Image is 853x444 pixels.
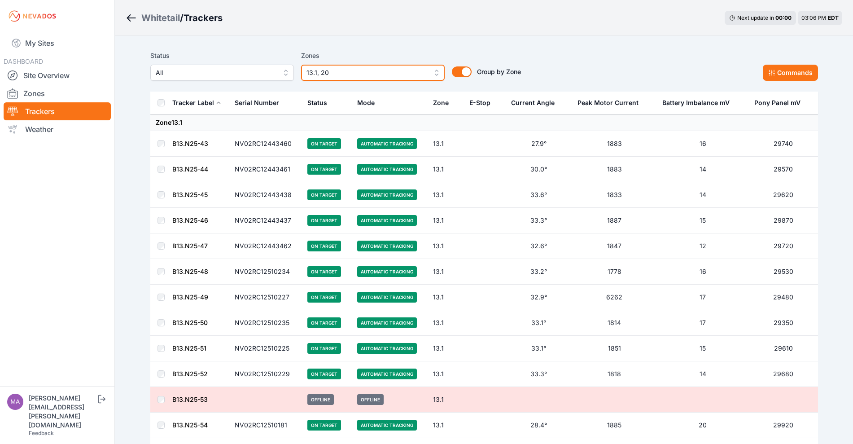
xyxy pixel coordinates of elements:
td: 12 [657,233,748,259]
span: Automatic Tracking [357,189,417,200]
a: B13.N25-52 [172,370,208,378]
span: Automatic Tracking [357,164,417,175]
td: 6262 [572,285,657,310]
span: On Target [307,241,341,251]
span: Automatic Tracking [357,266,417,277]
span: 13.1, 20 [306,67,427,78]
span: On Target [307,215,341,226]
td: 33.3° [506,361,572,387]
td: NV02RC12443437 [229,208,302,233]
td: 1883 [572,157,657,182]
td: 13.1 [428,182,464,208]
td: 13.1 [428,285,464,310]
div: Mode [357,98,375,107]
span: / [180,12,184,24]
a: Site Overview [4,66,111,84]
td: NV02RC12443461 [229,157,302,182]
div: Current Angle [511,98,555,107]
td: 13.1 [428,259,464,285]
td: 29350 [749,310,818,336]
a: B13.N25-54 [172,421,208,429]
span: Automatic Tracking [357,241,417,251]
td: 13.1 [428,233,464,259]
img: Nevados [7,9,57,23]
td: NV02RC12443438 [229,182,302,208]
a: B13.N25-45 [172,191,208,198]
td: 1778 [572,259,657,285]
td: 13.1 [428,208,464,233]
td: 33.2° [506,259,572,285]
td: 1885 [572,413,657,438]
td: 29610 [749,336,818,361]
td: NV02RC12510181 [229,413,302,438]
td: 13.1 [428,336,464,361]
a: Weather [4,120,111,138]
a: B13.N25-46 [172,216,208,224]
div: 00 : 00 [775,14,792,22]
td: NV02RC12510225 [229,336,302,361]
td: 30.0° [506,157,572,182]
td: NV02RC12443462 [229,233,302,259]
label: Zones [301,50,445,61]
button: 13.1, 20 [301,65,445,81]
td: 1847 [572,233,657,259]
td: 29870 [749,208,818,233]
span: DASHBOARD [4,57,43,65]
span: Automatic Tracking [357,215,417,226]
td: 1814 [572,310,657,336]
td: 29530 [749,259,818,285]
span: Offline [307,394,334,405]
a: B13.N25-49 [172,293,208,301]
td: 17 [657,285,748,310]
h3: Trackers [184,12,223,24]
a: B13.N25-47 [172,242,208,250]
td: 29480 [749,285,818,310]
td: NV02RC12443460 [229,131,302,157]
td: 28.4° [506,413,572,438]
td: 29920 [749,413,818,438]
td: 13.1 [428,413,464,438]
td: 32.6° [506,233,572,259]
span: On Target [307,138,341,149]
span: 03:06 PM [801,14,826,21]
td: 27.9° [506,131,572,157]
button: Mode [357,92,382,114]
td: 13.1 [428,387,464,413]
a: Whitetail [141,12,180,24]
td: 13.1 [428,361,464,387]
td: 14 [657,182,748,208]
span: On Target [307,292,341,303]
span: On Target [307,343,341,354]
button: Zone [433,92,456,114]
td: 33.6° [506,182,572,208]
span: Automatic Tracking [357,420,417,431]
span: On Target [307,317,341,328]
a: Trackers [4,102,111,120]
span: On Target [307,420,341,431]
button: Commands [763,65,818,81]
td: 15 [657,208,748,233]
a: B13.N25-50 [172,319,208,326]
td: 29720 [749,233,818,259]
div: Peak Motor Current [577,98,639,107]
td: 29740 [749,131,818,157]
td: 13.1 [428,157,464,182]
td: NV02RC12510227 [229,285,302,310]
a: B13.N25-43 [172,140,208,147]
td: 1887 [572,208,657,233]
div: [PERSON_NAME][EMAIL_ADDRESS][PERSON_NAME][DOMAIN_NAME] [29,394,96,430]
a: Feedback [29,430,54,436]
td: Zone 13.1 [150,114,818,131]
span: Offline [357,394,384,405]
span: Next update in [737,14,774,21]
td: 29620 [749,182,818,208]
td: 16 [657,259,748,285]
span: On Target [307,369,341,379]
td: 15 [657,336,748,361]
td: NV02RC12510229 [229,361,302,387]
span: Automatic Tracking [357,292,417,303]
td: 13.1 [428,310,464,336]
div: Status [307,98,327,107]
div: Tracker Label [172,98,214,107]
button: Battery Imbalance mV [662,92,737,114]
